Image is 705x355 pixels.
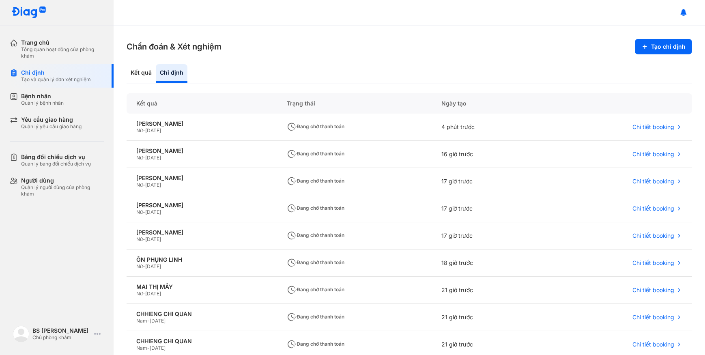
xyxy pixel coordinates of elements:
button: Tạo chỉ định [635,39,692,54]
div: 17 giờ trước [432,168,553,195]
span: Đang chờ thanh toán [287,259,344,265]
span: Chi tiết booking [632,232,674,239]
span: Đang chờ thanh toán [287,232,344,238]
span: [DATE] [145,182,161,188]
div: Chủ phòng khám [32,334,91,341]
span: Nữ [136,290,143,297]
div: [PERSON_NAME] [136,147,267,155]
div: Người dùng [21,177,104,184]
span: Đang chờ thanh toán [287,123,344,129]
span: - [147,345,150,351]
div: BS [PERSON_NAME] [32,327,91,334]
div: Quản lý người dùng của phòng khám [21,184,104,197]
div: 21 giờ trước [432,277,553,304]
div: 21 giờ trước [432,304,553,331]
div: Yêu cầu giao hàng [21,116,82,123]
span: Nam [136,345,147,351]
span: Chi tiết booking [632,341,674,348]
span: Chi tiết booking [632,314,674,321]
div: [PERSON_NAME] [136,120,267,127]
span: [DATE] [145,209,161,215]
div: Quản lý bảng đối chiếu dịch vụ [21,161,91,167]
div: Trang chủ [21,39,104,46]
div: Trạng thái [277,93,432,114]
span: Nữ [136,209,143,215]
img: logo [13,326,29,342]
span: Nữ [136,155,143,161]
span: - [143,182,145,188]
div: Bảng đối chiếu dịch vụ [21,153,91,161]
div: 17 giờ trước [432,222,553,250]
span: - [143,127,145,133]
span: Chi tiết booking [632,205,674,212]
span: Chi tiết booking [632,286,674,294]
span: Đang chờ thanh toán [287,151,344,157]
div: [PERSON_NAME] [136,229,267,236]
div: Chỉ định [156,64,187,83]
span: - [143,236,145,242]
div: CHHIENG CHI QUAN [136,338,267,345]
span: Đang chờ thanh toán [287,314,344,320]
span: Nữ [136,263,143,269]
div: CHHIENG CHI QUAN [136,310,267,318]
span: [DATE] [150,318,166,324]
h3: Chẩn đoán & Xét nghiệm [127,41,221,52]
span: Chi tiết booking [632,259,674,267]
span: - [143,290,145,297]
div: 16 giờ trước [432,141,553,168]
div: Quản lý bệnh nhân [21,100,64,106]
span: [DATE] [145,127,161,133]
span: Đang chờ thanh toán [287,205,344,211]
div: Chỉ định [21,69,91,76]
div: Kết quả [127,93,277,114]
span: Nữ [136,236,143,242]
div: Kết quả [127,64,156,83]
span: Chi tiết booking [632,178,674,185]
span: Nữ [136,127,143,133]
span: Đang chờ thanh toán [287,178,344,184]
span: [DATE] [145,263,161,269]
span: Nữ [136,182,143,188]
span: - [147,318,150,324]
div: 17 giờ trước [432,195,553,222]
div: [PERSON_NAME] [136,174,267,182]
span: Nam [136,318,147,324]
div: Tạo và quản lý đơn xét nghiệm [21,76,91,83]
div: [PERSON_NAME] [136,202,267,209]
span: Chi tiết booking [632,151,674,158]
span: - [143,209,145,215]
span: Đang chờ thanh toán [287,286,344,293]
span: [DATE] [145,155,161,161]
span: Đang chờ thanh toán [287,341,344,347]
span: [DATE] [150,345,166,351]
img: logo [11,6,46,19]
span: - [143,155,145,161]
div: Bệnh nhân [21,93,64,100]
span: Chi tiết booking [632,123,674,131]
div: Ngày tạo [432,93,553,114]
div: Tổng quan hoạt động của phòng khám [21,46,104,59]
div: 4 phút trước [432,114,553,141]
div: ÔN PHỤNG LINH [136,256,267,263]
span: [DATE] [145,290,161,297]
span: [DATE] [145,236,161,242]
div: Quản lý yêu cầu giao hàng [21,123,82,130]
div: MAI THỊ MÂY [136,283,267,290]
span: - [143,263,145,269]
div: 18 giờ trước [432,250,553,277]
